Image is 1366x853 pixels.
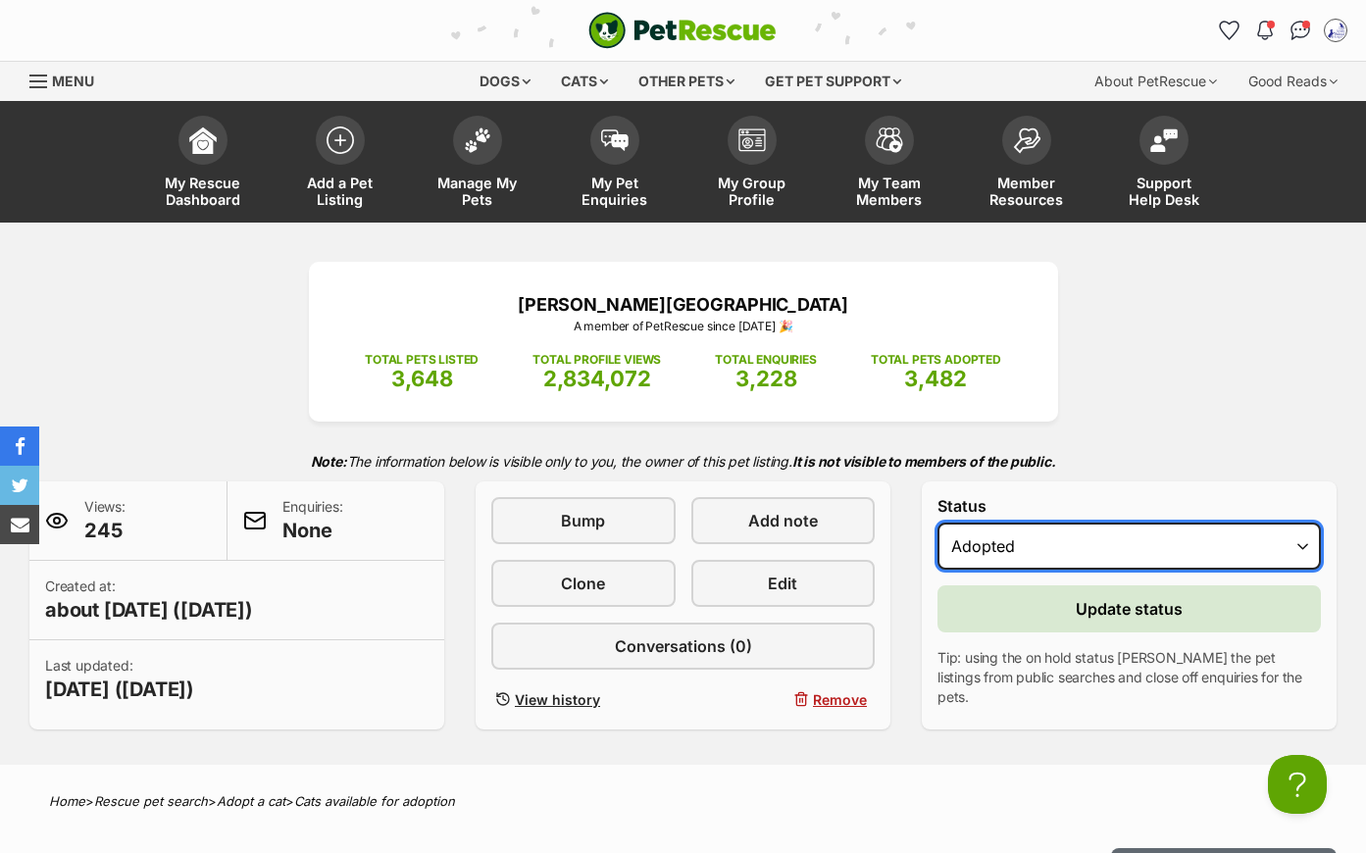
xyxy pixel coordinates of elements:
[937,648,1321,707] p: Tip: using the on hold status [PERSON_NAME] the pet listings from public searches and close off e...
[391,366,453,391] span: 3,648
[546,106,683,223] a: My Pet Enquiries
[338,291,1029,318] p: [PERSON_NAME][GEOGRAPHIC_DATA]
[29,441,1337,481] p: The information below is visible only to you, the owner of this pet listing.
[217,793,285,809] a: Adopt a cat
[466,62,544,101] div: Dogs
[691,560,876,607] a: Edit
[491,623,875,670] a: Conversations (0)
[45,577,253,624] p: Created at:
[532,351,661,369] p: TOTAL PROFILE VIEWS
[708,175,796,208] span: My Group Profile
[29,62,108,97] a: Menu
[813,689,867,710] span: Remove
[49,793,85,809] a: Home
[543,366,651,391] span: 2,834,072
[159,175,247,208] span: My Rescue Dashboard
[625,62,748,101] div: Other pets
[1076,597,1183,621] span: Update status
[311,453,347,470] strong: Note:
[571,175,659,208] span: My Pet Enquiries
[683,106,821,223] a: My Group Profile
[282,517,342,544] span: None
[615,634,752,658] span: Conversations (0)
[1095,106,1233,223] a: Support Help Desk
[1120,175,1208,208] span: Support Help Desk
[515,689,600,710] span: View history
[937,497,1321,515] label: Status
[561,572,605,595] span: Clone
[1249,15,1281,46] button: Notifications
[937,585,1321,632] button: Update status
[845,175,934,208] span: My Team Members
[1150,128,1178,152] img: help-desk-icon-fdf02630f3aa405de69fd3d07c3f3aa587a6932b1a1747fa1d2bba05be0121f9.svg
[792,453,1056,470] strong: It is not visible to members of the public.
[1214,15,1245,46] a: Favourites
[876,127,903,153] img: team-members-icon-5396bd8760b3fe7c0b43da4ab00e1e3bb1a5d9ba89233759b79545d2d3fc5d0d.svg
[1326,21,1345,40] img: Shelter Staff profile pic
[588,12,777,49] img: logo-cat-932fe2b9b8326f06289b0f2fb663e598f794de774fb13d1741a6617ecf9a85b4.svg
[1081,62,1231,101] div: About PetRescue
[491,497,676,544] a: Bump
[768,572,797,595] span: Edit
[751,62,915,101] div: Get pet support
[294,793,455,809] a: Cats available for adoption
[1013,127,1040,154] img: member-resources-icon-8e73f808a243e03378d46382f2149f9095a855e16c252ad45f914b54edf8863c.svg
[821,106,958,223] a: My Team Members
[748,509,818,532] span: Add note
[134,106,272,223] a: My Rescue Dashboard
[272,106,409,223] a: Add a Pet Listing
[84,497,126,544] p: Views:
[464,127,491,153] img: manage-my-pets-icon-02211641906a0b7f246fdf0571729dbe1e7629f14944591b6c1af311fb30b64b.svg
[691,685,876,714] button: Remove
[45,596,253,624] span: about [DATE] ([DATE])
[296,175,384,208] span: Add a Pet Listing
[1320,15,1351,46] button: My account
[1285,15,1316,46] a: Conversations
[45,676,194,703] span: [DATE] ([DATE])
[547,62,622,101] div: Cats
[958,106,1095,223] a: Member Resources
[601,129,629,151] img: pet-enquiries-icon-7e3ad2cf08bfb03b45e93fb7055b45f3efa6380592205ae92323e6603595dc1f.svg
[1214,15,1351,46] ul: Account quick links
[588,12,777,49] a: PetRescue
[1268,755,1327,814] iframe: Help Scout Beacon - Open
[735,366,797,391] span: 3,228
[45,656,194,703] p: Last updated:
[691,497,876,544] a: Add note
[282,497,342,544] p: Enquiries:
[189,126,217,154] img: dashboard-icon-eb2f2d2d3e046f16d808141f083e7271f6b2e854fb5c12c21221c1fb7104beca.svg
[94,793,208,809] a: Rescue pet search
[1257,21,1273,40] img: notifications-46538b983faf8c2785f20acdc204bb7945ddae34d4c08c2a6579f10ce5e182be.svg
[715,351,816,369] p: TOTAL ENQUIRIES
[491,560,676,607] a: Clone
[84,517,126,544] span: 245
[983,175,1071,208] span: Member Resources
[561,509,605,532] span: Bump
[365,351,479,369] p: TOTAL PETS LISTED
[871,351,1001,369] p: TOTAL PETS ADOPTED
[338,318,1029,335] p: A member of PetRescue since [DATE] 🎉
[1235,62,1351,101] div: Good Reads
[433,175,522,208] span: Manage My Pets
[491,685,676,714] a: View history
[327,126,354,154] img: add-pet-listing-icon-0afa8454b4691262ce3f59096e99ab1cd57d4a30225e0717b998d2c9b9846f56.svg
[904,366,967,391] span: 3,482
[1290,21,1311,40] img: chat-41dd97257d64d25036548639549fe6c8038ab92f7586957e7f3b1b290dea8141.svg
[52,73,94,89] span: Menu
[738,128,766,152] img: group-profile-icon-3fa3cf56718a62981997c0bc7e787c4b2cf8bcc04b72c1350f741eb67cf2f40e.svg
[409,106,546,223] a: Manage My Pets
